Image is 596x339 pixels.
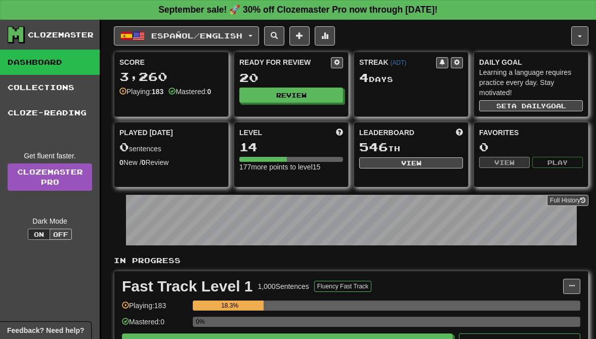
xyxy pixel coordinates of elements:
button: Review [239,88,343,103]
div: Score [119,57,223,67]
button: View [359,157,463,168]
button: More stats [315,26,335,46]
a: (ADT) [390,59,406,66]
strong: 0 [119,158,123,166]
span: Level [239,128,262,138]
div: 0 [479,141,583,153]
div: Get fluent faster. [8,151,92,161]
div: 14 [239,141,343,153]
div: Day s [359,71,463,84]
span: This week in points, UTC [456,128,463,138]
span: Played [DATE] [119,128,173,138]
button: Español/English [114,26,259,46]
div: 1,000 Sentences [258,281,309,291]
button: Play [532,157,583,168]
div: th [359,141,463,154]
div: Favorites [479,128,583,138]
div: Playing: [119,87,163,97]
button: Search sentences [264,26,284,46]
div: sentences [119,141,223,154]
strong: 0 [207,88,211,96]
div: Dark Mode [8,216,92,226]
button: On [28,229,50,240]
div: Clozemaster [28,30,94,40]
span: a daily [512,102,546,109]
a: ClozemasterPro [8,163,92,191]
button: Seta dailygoal [479,100,583,111]
span: Español / English [151,31,242,40]
div: Learning a language requires practice every day. Stay motivated! [479,67,583,98]
button: View [479,157,530,168]
span: 4 [359,70,369,84]
strong: September sale! 🚀 30% off Clozemaster Pro now through [DATE]! [158,5,438,15]
div: 20 [239,71,343,84]
span: Open feedback widget [7,325,84,335]
button: Off [50,229,72,240]
div: Mastered: [168,87,211,97]
div: Daily Goal [479,57,583,67]
button: Add sentence to collection [289,26,310,46]
div: 177 more points to level 15 [239,162,343,172]
button: Fluency Fast Track [314,281,371,292]
div: Ready for Review [239,57,331,67]
div: Playing: 183 [122,301,188,317]
p: In Progress [114,256,588,266]
div: 18.3% [196,301,264,311]
span: 0 [119,140,129,154]
div: 3,260 [119,70,223,83]
div: Mastered: 0 [122,317,188,333]
div: Streak [359,57,436,67]
button: Full History [547,195,588,206]
div: Fast Track Level 1 [122,279,253,294]
div: New / Review [119,157,223,167]
span: Score more points to level up [336,128,343,138]
strong: 0 [142,158,146,166]
span: Leaderboard [359,128,414,138]
span: 546 [359,140,388,154]
strong: 183 [152,88,163,96]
